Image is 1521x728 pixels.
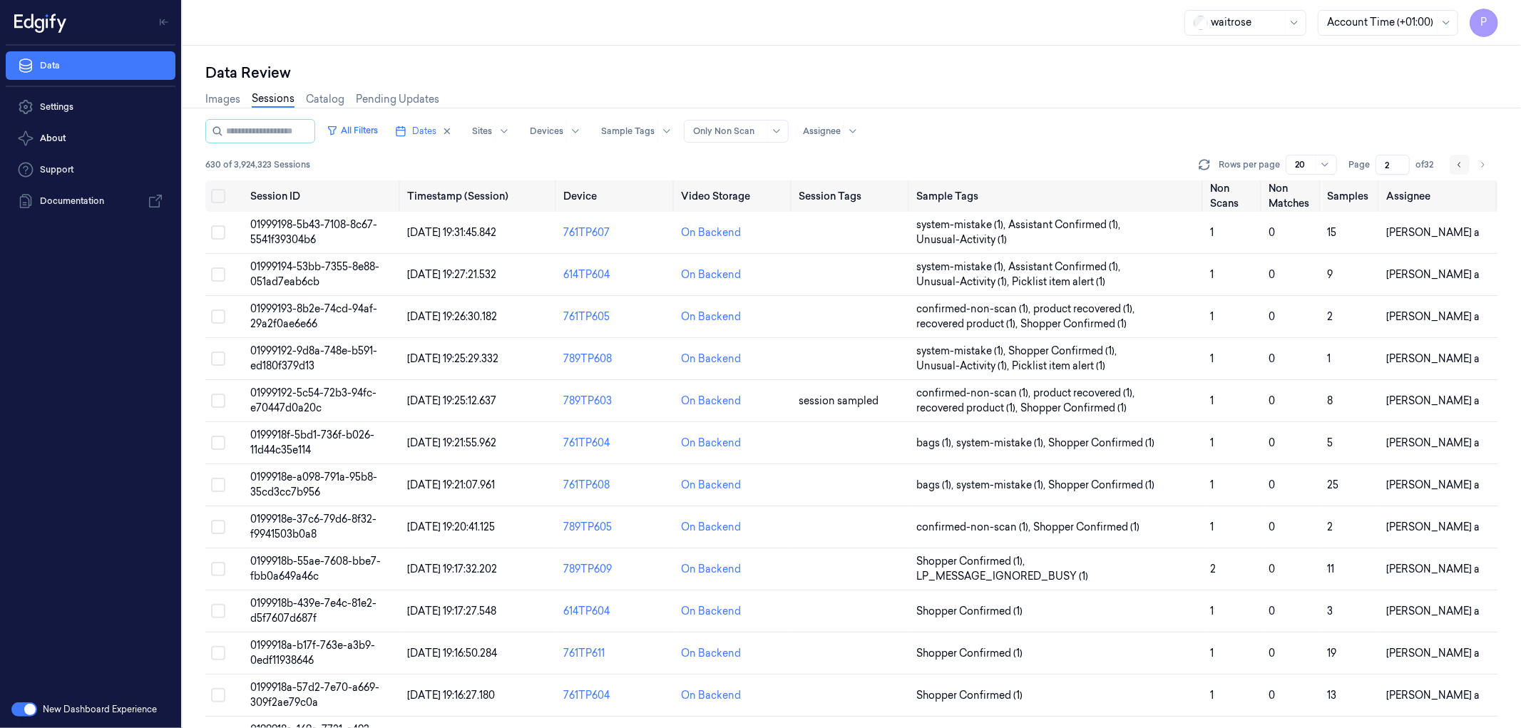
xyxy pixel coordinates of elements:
[1328,226,1337,239] span: 15
[956,436,1048,451] span: system-mistake (1) ,
[407,352,498,365] span: [DATE] 19:25:29.332
[1210,352,1214,365] span: 1
[153,11,175,34] button: Toggle Navigation
[1048,436,1154,451] span: Shopper Confirmed (1)
[321,119,384,142] button: All Filters
[681,520,741,535] div: On Backend
[211,436,225,450] button: Select row
[1322,180,1381,212] th: Samples
[681,309,741,324] div: On Backend
[1269,310,1275,323] span: 0
[407,605,496,617] span: [DATE] 19:17:27.548
[1450,155,1492,175] nav: pagination
[1470,9,1498,37] span: P
[211,352,225,366] button: Select row
[1033,520,1140,535] span: Shopper Confirmed (1)
[250,471,377,498] span: 0199918e-a098-791a-95b8-35cd3cc7b956
[1328,689,1337,702] span: 13
[563,646,670,661] div: 761TP611
[1210,268,1214,281] span: 1
[1386,563,1480,575] span: [PERSON_NAME] a
[306,92,344,107] a: Catalog
[681,225,741,240] div: On Backend
[1386,394,1480,407] span: [PERSON_NAME] a
[389,120,458,143] button: Dates
[563,436,670,451] div: 761TP604
[6,93,175,121] a: Settings
[916,478,956,493] span: bags (1) ,
[1210,563,1216,575] span: 2
[681,352,741,366] div: On Backend
[1210,478,1214,491] span: 1
[1269,436,1275,449] span: 0
[1210,394,1214,407] span: 1
[1204,180,1263,212] th: Non Scans
[1386,310,1480,323] span: [PERSON_NAME] a
[681,604,741,619] div: On Backend
[1269,478,1275,491] span: 0
[250,555,381,583] span: 0199918b-55ae-7608-bbe7-fbb0a649a46c
[1210,647,1214,660] span: 1
[211,604,225,618] button: Select row
[1210,605,1214,617] span: 1
[563,520,670,535] div: 789TP605
[407,647,497,660] span: [DATE] 19:16:50.284
[916,604,1023,619] span: Shopper Confirmed (1)
[916,554,1028,569] span: Shopper Confirmed (1) ,
[1450,155,1470,175] button: Go to previous page
[407,521,495,533] span: [DATE] 19:20:41.125
[205,92,240,107] a: Images
[1386,436,1480,449] span: [PERSON_NAME] a
[1386,226,1480,239] span: [PERSON_NAME] a
[407,563,497,575] span: [DATE] 19:17:32.202
[1012,275,1105,289] span: Picklist item alert (1)
[6,187,175,215] a: Documentation
[6,124,175,153] button: About
[1269,689,1275,702] span: 0
[252,91,295,108] a: Sessions
[916,260,1008,275] span: system-mistake (1) ,
[211,646,225,660] button: Select row
[1269,394,1275,407] span: 0
[211,309,225,324] button: Select row
[1473,155,1492,175] button: Go to next page
[1269,563,1275,575] span: 0
[916,436,956,451] span: bags (1) ,
[205,63,1498,83] div: Data Review
[1210,521,1214,533] span: 1
[1386,352,1480,365] span: [PERSON_NAME] a
[916,232,1007,247] span: Unusual-Activity (1)
[1415,158,1438,171] span: of 32
[1328,394,1333,407] span: 8
[407,310,497,323] span: [DATE] 19:26:30.182
[401,180,558,212] th: Timestamp (Session)
[563,688,670,703] div: 761TP604
[1033,386,1137,401] span: product recovered (1) ,
[407,478,495,491] span: [DATE] 19:21:07.961
[799,394,879,407] span: session sampled
[211,562,225,576] button: Select row
[1020,317,1127,332] span: Shopper Confirmed (1)
[211,225,225,240] button: Select row
[6,155,175,184] a: Support
[1386,689,1480,702] span: [PERSON_NAME] a
[6,51,175,80] a: Data
[1012,359,1105,374] span: Picklist item alert (1)
[1328,605,1333,617] span: 3
[1219,158,1280,171] p: Rows per page
[1328,563,1335,575] span: 11
[211,394,225,408] button: Select row
[211,520,225,534] button: Select row
[1008,260,1123,275] span: Assistant Confirmed (1) ,
[250,218,377,246] span: 01999198-5b43-7108-8c67-5541f39304b6
[563,394,670,409] div: 789TP603
[1328,647,1337,660] span: 19
[911,180,1204,212] th: Sample Tags
[1263,180,1321,212] th: Non Matches
[916,646,1023,661] span: Shopper Confirmed (1)
[681,436,741,451] div: On Backend
[563,478,670,493] div: 761TP608
[563,225,670,240] div: 761TP607
[793,180,911,212] th: Session Tags
[250,639,375,667] span: 0199918a-b17f-763e-a3b9-0edf11938646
